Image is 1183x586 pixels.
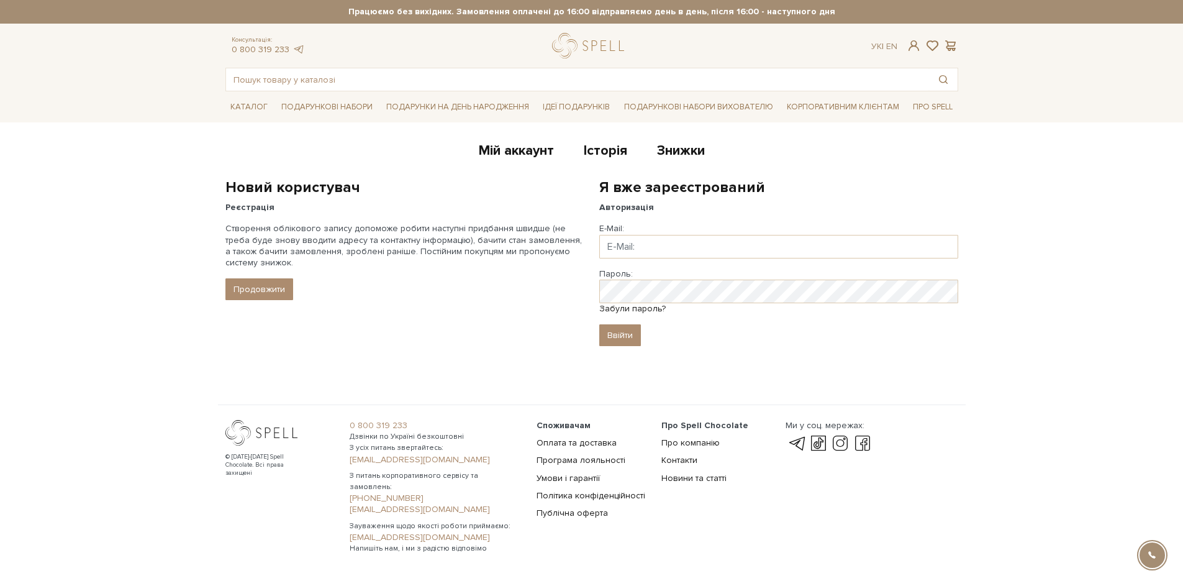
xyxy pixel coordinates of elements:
[350,454,522,465] a: [EMAIL_ADDRESS][DOMAIN_NAME]
[225,202,274,213] strong: Реєстрація
[225,178,584,197] h2: Новий користувач
[619,96,778,117] a: Подарункові набори вихователю
[552,33,630,58] a: logo
[276,98,378,117] a: Подарункові набори
[786,420,873,431] div: Ми у соц. мережах:
[599,235,958,259] input: E-Mail:
[882,41,884,52] span: |
[537,437,617,448] a: Оплата та доставка
[381,98,534,117] a: Подарунки на День народження
[225,453,309,477] div: © [DATE]-[DATE] Spell Chocolate. Всі права захищені
[661,437,720,448] a: Про компанію
[886,41,897,52] a: En
[350,532,522,543] a: [EMAIL_ADDRESS][DOMAIN_NAME]
[350,504,522,515] a: [EMAIL_ADDRESS][DOMAIN_NAME]
[538,98,615,117] a: Ідеї подарунків
[661,473,727,483] a: Новини та статті
[584,142,627,163] a: Історія
[537,455,625,465] a: Програма лояльності
[479,142,554,163] a: Мій аккаунт
[852,436,873,451] a: facebook
[350,521,522,532] span: Зауваження щодо якості роботи приймаємо:
[537,420,591,431] span: Споживачам
[871,41,897,52] div: Ук
[225,98,273,117] a: Каталог
[599,178,958,197] h2: Я вже зареєстрований
[232,36,305,44] span: Консультація:
[908,98,958,117] a: Про Spell
[782,96,904,117] a: Корпоративним клієнтам
[599,223,624,234] label: E-Mail:
[537,508,608,518] a: Публічна оферта
[225,223,584,268] p: Створення облікового запису допоможе робити наступні придбання швидше (не треба буде знову вводит...
[350,420,522,431] a: 0 800 319 233
[292,44,305,55] a: telegram
[537,490,645,501] a: Політика конфіденційності
[232,44,289,55] a: 0 800 319 233
[350,431,522,442] span: Дзвінки по Україні безкоштовні
[661,455,697,465] a: Контакти
[225,6,958,17] strong: Працюємо без вихідних. Замовлення оплачені до 16:00 відправляємо день в день, після 16:00 - насту...
[350,543,522,554] span: Напишіть нам, і ми з радістю відповімо
[350,442,522,454] span: З усіх питань звертайтесь:
[657,142,705,163] a: Знижки
[537,473,600,483] a: Умови і гарантії
[661,420,748,431] span: Про Spell Chocolate
[830,436,851,451] a: instagram
[350,470,522,493] span: З питань корпоративного сервісу та замовлень:
[225,278,293,300] a: Продовжити
[929,68,958,91] button: Пошук товару у каталозі
[808,436,829,451] a: tik-tok
[599,324,641,346] input: Ввійти
[786,436,807,451] a: telegram
[599,268,633,280] label: Пароль:
[226,68,929,91] input: Пошук товару у каталозі
[599,202,654,213] strong: Авторизація
[350,493,522,504] a: [PHONE_NUMBER]
[599,303,666,314] a: Забули пароль?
